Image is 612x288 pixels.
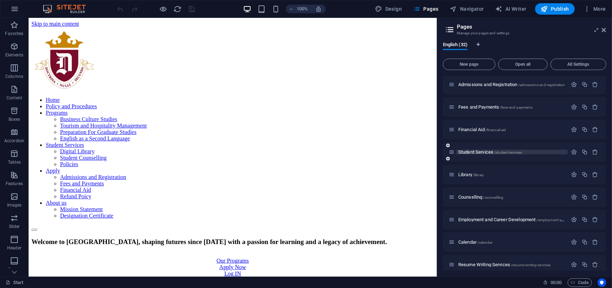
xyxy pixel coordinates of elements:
span: All Settings [554,62,603,66]
button: 100% [286,5,311,13]
span: /employment-and-career-development [537,218,599,222]
span: Click to open page [458,172,484,177]
span: AI Writer [495,5,527,13]
span: /student-services [494,150,522,154]
div: Admissions and Registration/admissions-and-registration [456,82,568,87]
div: Remove [592,104,598,110]
span: English (32) [443,40,468,50]
div: Resume Writing Services/resume-writing-services [456,262,568,267]
div: Duplicate [582,262,588,268]
div: Remove [592,81,598,88]
p: Images [7,202,22,208]
div: Duplicate [582,239,588,245]
span: Design [375,5,402,13]
span: Click to open page [458,149,522,155]
div: Language Tabs [443,42,606,56]
div: Duplicate [582,194,588,200]
span: Pages [413,5,438,13]
button: Publish [535,3,575,15]
div: Remove [592,239,598,245]
p: Columns [5,74,23,79]
h6: Session time [543,278,562,287]
div: Duplicate [582,217,588,223]
button: Open all [498,59,548,70]
div: Settings [571,126,577,133]
img: Editor Logo [41,5,95,13]
span: Open all [502,62,544,66]
button: All Settings [551,59,606,70]
i: Reload page [174,5,182,13]
div: Duplicate [582,126,588,133]
button: Design [372,3,405,15]
div: Settings [571,194,577,200]
button: New page [443,59,495,70]
span: /admissions-and-registration [518,83,565,87]
div: Duplicate [582,81,588,88]
div: Duplicate [582,149,588,155]
button: reload [173,5,182,13]
a: Skip to main content [3,3,50,9]
button: AI Writer [493,3,529,15]
div: Fees and Payments/fees-and-payments [456,105,568,109]
span: : [556,280,557,285]
span: Click to open page [458,239,492,245]
a: Click to cancel selection. Double-click to open Pages [6,278,24,287]
div: Remove [592,262,598,268]
button: More [581,3,609,15]
span: More [583,5,606,13]
span: Click to open page [458,104,533,110]
div: Settings [571,149,577,155]
button: Navigator [447,3,487,15]
button: Pages [410,3,441,15]
p: Tables [8,159,21,165]
span: Navigator [450,5,484,13]
div: Remove [592,217,598,223]
div: Design (Ctrl+Alt+Y) [372,3,405,15]
span: /counselling [483,195,504,199]
div: Duplicate [582,104,588,110]
span: /financial-aid [485,128,506,132]
div: Remove [592,194,598,200]
button: Code [568,278,592,287]
p: Favorites [5,31,23,36]
span: Publish [541,5,569,13]
div: Library/library [456,172,568,177]
div: Financial Aid/financial-aid [456,127,568,132]
p: Accordion [4,138,24,144]
h3: Manage your pages and settings [457,30,592,36]
div: Settings [571,262,577,268]
div: Remove [592,149,598,155]
span: /library [473,173,484,177]
button: Click here to leave preview mode and continue editing [159,5,168,13]
div: Remove [592,172,598,178]
span: Click to open page [458,127,506,132]
span: /calendar [477,240,492,244]
span: Click to open page [458,194,503,200]
div: Settings [571,104,577,110]
span: Code [571,278,589,287]
span: New page [446,62,492,66]
p: Slider [9,224,20,229]
span: Click to open page [458,217,599,222]
div: Settings [571,217,577,223]
span: Click to open page [458,82,565,87]
p: Elements [5,52,24,58]
div: Calendar/calendar [456,240,568,244]
p: Footer [8,267,21,272]
div: Counselling/counselling [456,195,568,199]
div: Student Services/student-services [456,150,568,154]
span: /resume-writing-services [511,263,551,267]
div: Duplicate [582,172,588,178]
span: Click to open page [458,262,551,267]
i: On resize automatically adjust zoom level to fit chosen device. [315,6,322,12]
h2: Pages [457,24,606,30]
p: Boxes [9,116,20,122]
div: Settings [571,172,577,178]
div: Employment and Career Development/employment-and-career-development [456,217,568,222]
p: Features [6,181,23,187]
div: Settings [571,239,577,245]
button: Usercentrics [598,278,606,287]
h6: 100% [297,5,308,13]
p: Header [7,245,21,251]
span: /fees-and-payments [500,105,533,109]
